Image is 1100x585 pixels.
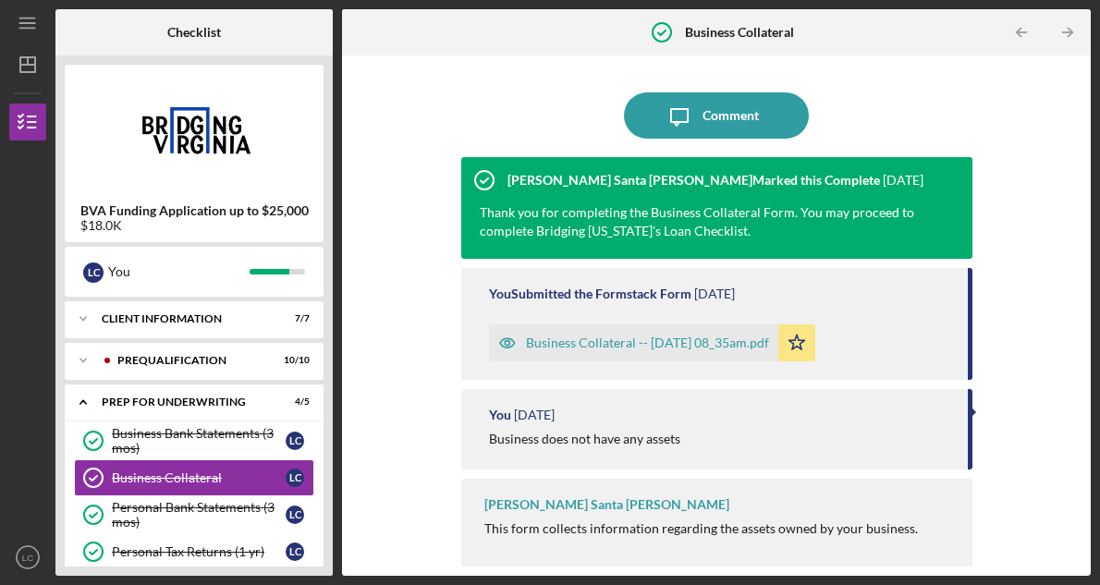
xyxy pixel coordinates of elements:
[9,539,46,576] button: LC
[74,496,314,533] a: Personal Bank Statements (3 mos)LC
[102,396,263,408] div: Prep for Underwriting
[74,533,314,570] a: Personal Tax Returns (1 yr)LC
[286,542,304,561] div: L C
[526,335,769,350] div: Business Collateral -- [DATE] 08_35am.pdf
[624,92,809,139] button: Comment
[489,432,680,446] div: Business does not have any assets
[276,355,310,366] div: 10 / 10
[883,173,923,188] time: 2025-09-15 15:47
[480,203,935,240] div: Thank you for completing the Business Collateral Form. You may proceed to complete Bridging [US_S...
[276,313,310,324] div: 7 / 7
[74,422,314,459] a: Business Bank Statements (3 mos)LC
[685,25,794,40] b: Business Collateral
[694,286,735,301] time: 2025-09-15 12:35
[74,459,314,496] a: Business CollateralLC
[65,74,324,185] img: Product logo
[83,262,104,283] div: L C
[286,506,304,524] div: L C
[489,286,691,301] div: You Submitted the Formstack Form
[286,469,304,487] div: L C
[112,426,286,456] div: Business Bank Statements (3 mos)
[703,92,759,139] div: Comment
[167,25,221,40] b: Checklist
[80,218,309,233] div: $18.0K
[286,432,304,450] div: L C
[484,497,729,512] div: [PERSON_NAME] Santa [PERSON_NAME]
[507,173,880,188] div: [PERSON_NAME] Santa [PERSON_NAME] Marked this Complete
[117,355,263,366] div: Prequalification
[112,500,286,530] div: Personal Bank Statements (3 mos)
[108,256,250,287] div: You
[276,396,310,408] div: 4 / 5
[112,470,286,485] div: Business Collateral
[80,203,309,218] b: BVA Funding Application up to $25,000
[22,553,33,563] text: LC
[484,521,954,536] div: This form collects information regarding the assets owned by your business.
[489,408,511,422] div: You
[112,544,286,559] div: Personal Tax Returns (1 yr)
[102,313,263,324] div: Client Information
[514,408,555,422] time: 2025-09-15 12:32
[489,324,815,361] button: Business Collateral -- [DATE] 08_35am.pdf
